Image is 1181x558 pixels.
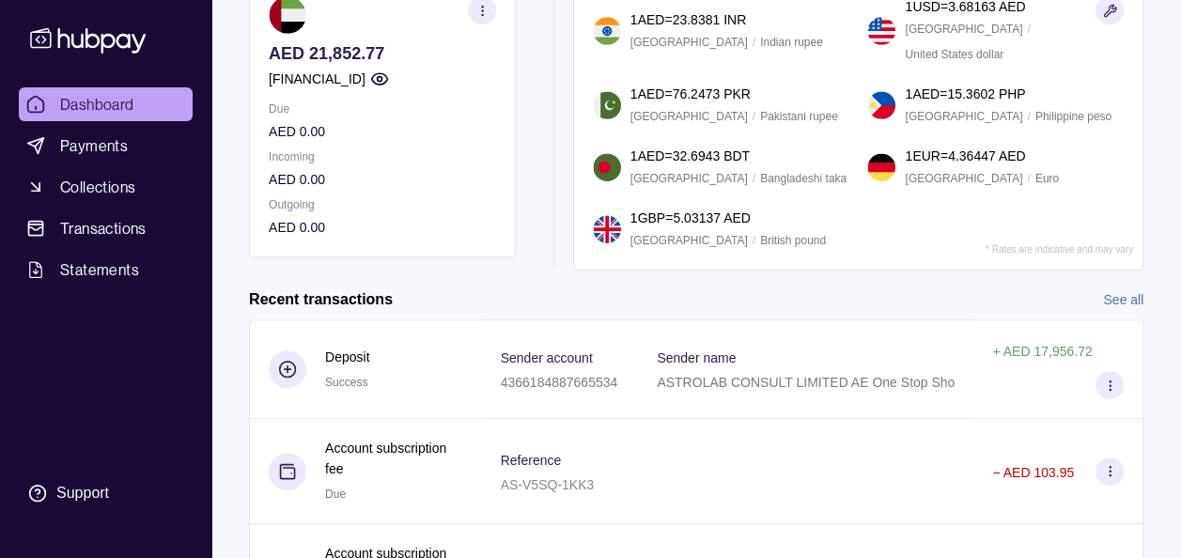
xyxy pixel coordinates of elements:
[269,194,496,215] p: Outgoing
[753,106,755,127] p: /
[992,465,1074,480] p: − AED 103.95
[986,244,1133,255] p: * Rates are indicative and may vary
[269,99,496,119] p: Due
[753,32,755,53] p: /
[501,350,593,365] p: Sender account
[867,91,895,119] img: ph
[56,483,109,504] div: Support
[593,17,621,45] img: in
[905,19,1022,39] p: [GEOGRAPHIC_DATA]
[60,134,128,157] span: Payments
[249,289,393,310] h2: Recent transactions
[630,208,751,228] p: 1 GBP = 5.03137 AED
[630,168,748,189] p: [GEOGRAPHIC_DATA]
[760,168,847,189] p: Bangladeshi taka
[630,230,748,251] p: [GEOGRAPHIC_DATA]
[325,376,367,389] span: Success
[905,84,1025,104] p: 1 AED = 15.3602 PHP
[19,87,193,121] a: Dashboard
[630,146,750,166] p: 1 AED = 32.6943 BDT
[325,488,346,501] span: Due
[60,176,135,198] span: Collections
[905,106,1022,127] p: [GEOGRAPHIC_DATA]
[60,258,139,281] span: Statements
[753,230,755,251] p: /
[1035,168,1059,189] p: Euro
[1103,289,1143,310] a: See all
[593,153,621,181] img: bd
[19,253,193,287] a: Statements
[905,146,1025,166] p: 1 EUR = 4.36447 AED
[1027,106,1030,127] p: /
[269,43,496,64] p: AED 21,852.77
[630,84,751,104] p: 1 AED = 76.2473 PKR
[19,170,193,204] a: Collections
[269,169,496,190] p: AED 0.00
[19,473,193,513] a: Support
[657,375,955,390] p: ASTROLAB CONSULT LIMITED AE One Stop Sho
[867,153,895,181] img: de
[593,91,621,119] img: pk
[501,477,595,492] p: AS-V5SQ-1KK3
[630,32,748,53] p: [GEOGRAPHIC_DATA]
[1027,168,1030,189] p: /
[753,168,755,189] p: /
[501,453,562,468] p: Reference
[905,44,1003,65] p: United States dollar
[593,215,621,243] img: gb
[269,217,496,238] p: AED 0.00
[992,344,1092,359] p: + AED 17,956.72
[501,375,618,390] p: 4366184887665534
[325,347,369,367] p: Deposit
[60,93,134,116] span: Dashboard
[760,106,838,127] p: Pakistani rupee
[60,217,147,240] span: Transactions
[1027,19,1030,39] p: /
[325,438,463,479] p: Account subscription fee
[905,168,1022,189] p: [GEOGRAPHIC_DATA]
[19,211,193,245] a: Transactions
[19,129,193,163] a: Payments
[269,121,496,142] p: AED 0.00
[1035,106,1111,127] p: Philippine peso
[269,147,496,167] p: Incoming
[630,106,748,127] p: [GEOGRAPHIC_DATA]
[630,9,746,30] p: 1 AED = 23.8381 INR
[760,32,823,53] p: Indian rupee
[269,69,365,89] p: [FINANCIAL_ID]
[760,230,826,251] p: British pound
[657,350,736,365] p: Sender name
[867,17,895,45] img: us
